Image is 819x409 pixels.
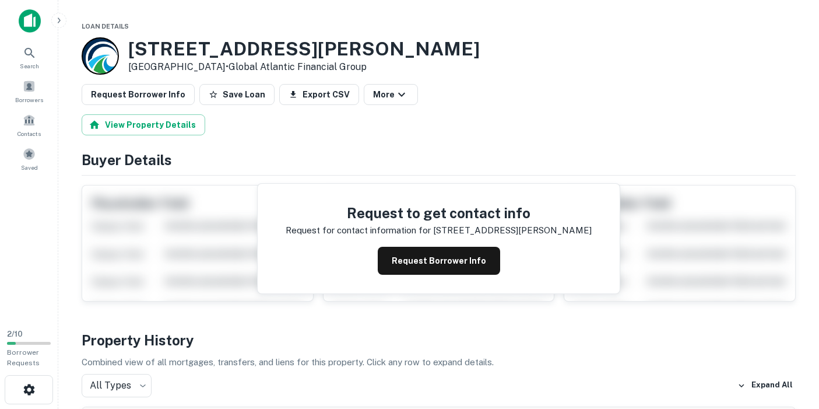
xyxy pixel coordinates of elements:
span: Contacts [17,129,41,138]
div: All Types [82,374,152,397]
p: [STREET_ADDRESS][PERSON_NAME] [433,223,592,237]
span: 2 / 10 [7,330,23,338]
button: Save Loan [199,84,275,105]
span: Borrower Requests [7,348,40,367]
button: More [364,84,418,105]
a: Search [3,41,55,73]
button: Request Borrower Info [82,84,195,105]
a: Saved [3,143,55,174]
img: capitalize-icon.png [19,9,41,33]
button: Expand All [734,377,796,394]
h3: [STREET_ADDRESS][PERSON_NAME] [128,38,480,60]
iframe: Chat Widget [761,316,819,372]
a: Global Atlantic Financial Group [229,61,367,72]
button: Export CSV [279,84,359,105]
button: Request Borrower Info [378,247,500,275]
h4: Request to get contact info [286,202,592,223]
p: Request for contact information for [286,223,431,237]
span: Saved [21,163,38,172]
span: Search [20,61,39,71]
span: Borrowers [15,95,43,104]
a: Borrowers [3,75,55,107]
span: Loan Details [82,23,129,30]
a: Contacts [3,109,55,141]
p: [GEOGRAPHIC_DATA] • [128,60,480,74]
h4: Buyer Details [82,149,796,170]
p: Combined view of all mortgages, transfers, and liens for this property. Click any row to expand d... [82,355,796,369]
button: View Property Details [82,114,205,135]
h4: Property History [82,330,796,351]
